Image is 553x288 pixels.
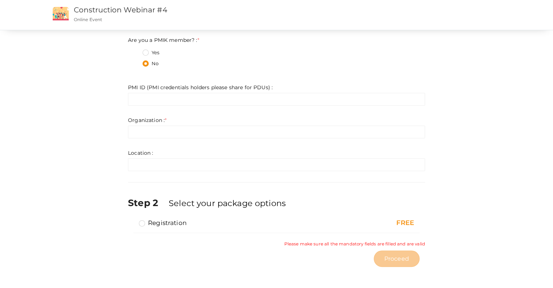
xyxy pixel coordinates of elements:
[128,36,199,44] label: Are you a PMIK member? :
[53,7,69,20] img: event2.png
[128,84,273,91] label: PMI ID (PMI credentials holders please share for PDUs) :
[128,196,167,209] label: Step 2
[374,250,420,267] button: Proceed
[143,60,159,67] label: No
[143,49,159,56] label: Yes
[332,218,414,228] div: FREE
[284,241,425,247] small: Please make sure all the mandatory fields are filled and are valid
[169,197,286,209] label: Select your package options
[128,117,167,124] label: Organization :
[384,255,409,263] span: Proceed
[128,149,153,157] label: Location :
[74,5,167,14] a: Construction Webinar #4
[139,218,187,227] label: Registration
[74,16,350,23] p: Online Event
